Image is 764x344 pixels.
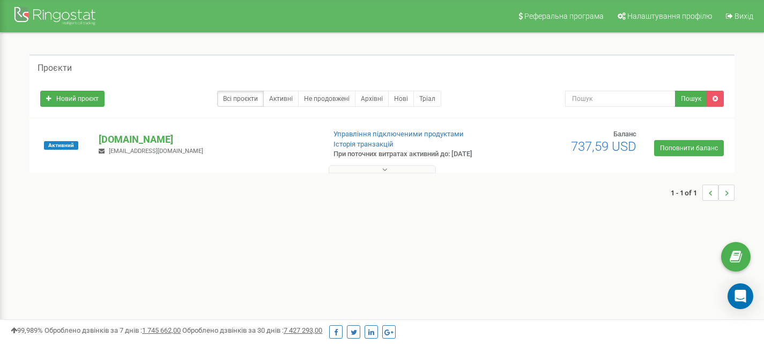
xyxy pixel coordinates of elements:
u: 7 427 293,00 [284,326,322,334]
a: Нові [388,91,414,107]
span: Вихід [735,12,753,20]
a: Поповнити баланс [654,140,724,156]
a: Новий проєкт [40,91,105,107]
button: Пошук [675,91,707,107]
nav: ... [671,174,735,211]
a: Всі проєкти [217,91,264,107]
a: Тріал [413,91,441,107]
a: Активні [263,91,299,107]
p: При поточних витратах активний до: [DATE] [333,149,492,159]
u: 1 745 662,00 [142,326,181,334]
span: 737,59 USD [571,139,636,154]
span: 99,989% [11,326,43,334]
input: Пошук [565,91,676,107]
a: Архівні [355,91,389,107]
span: [EMAIL_ADDRESS][DOMAIN_NAME] [109,148,203,155]
p: [DOMAIN_NAME] [99,133,316,147]
a: Не продовжені [298,91,355,107]
span: Оброблено дзвінків за 30 днів : [182,326,322,334]
h5: Проєкти [38,63,72,73]
span: 1 - 1 of 1 [671,185,702,201]
a: Управління підключеними продуктами [333,130,464,138]
span: Налаштування профілю [627,12,712,20]
span: Оброблено дзвінків за 7 днів : [44,326,181,334]
span: Баланс [613,130,636,138]
div: Open Intercom Messenger [728,283,753,309]
a: Історія транзакцій [333,140,394,148]
span: Реферальна програма [524,12,604,20]
span: Активний [44,141,78,150]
